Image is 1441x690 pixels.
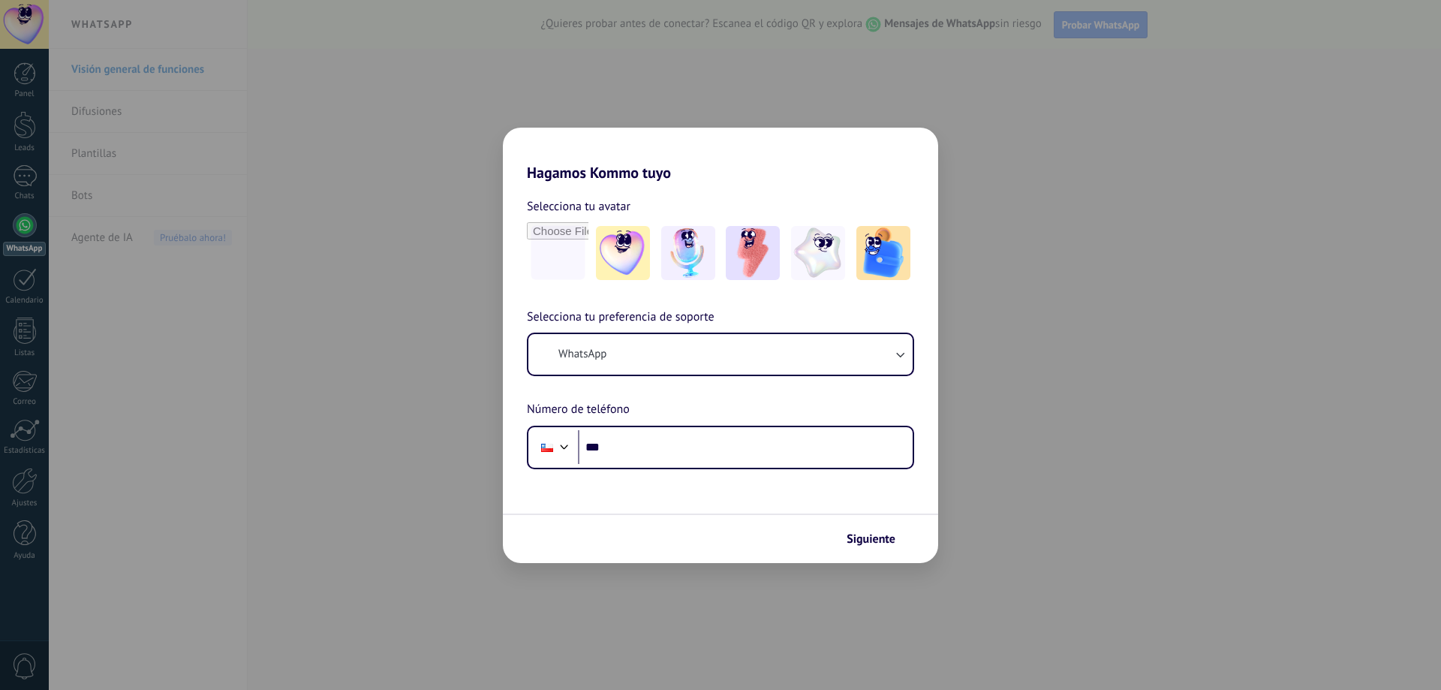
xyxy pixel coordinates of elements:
img: -1.jpeg [596,226,650,280]
button: Siguiente [840,526,916,552]
span: Selecciona tu avatar [527,197,630,216]
img: -5.jpeg [856,226,910,280]
span: WhatsApp [558,347,606,362]
div: Chile: + 56 [533,432,561,463]
h2: Hagamos Kommo tuyo [503,128,938,182]
button: WhatsApp [528,334,913,375]
img: -2.jpeg [661,226,715,280]
img: -3.jpeg [726,226,780,280]
span: Número de teléfono [527,400,630,420]
span: Selecciona tu preferencia de soporte [527,308,714,327]
span: Siguiente [847,534,895,544]
img: -4.jpeg [791,226,845,280]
